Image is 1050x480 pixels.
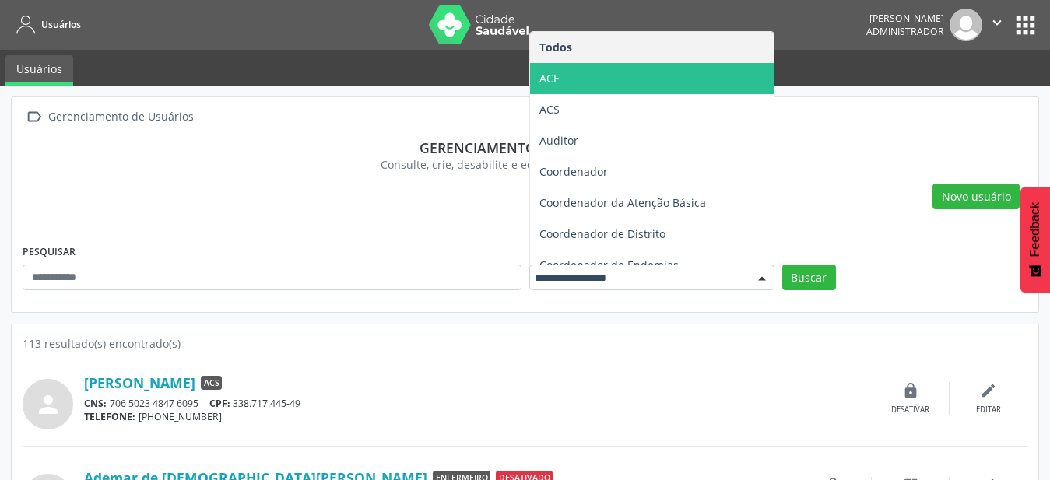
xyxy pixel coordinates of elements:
button:  [982,9,1012,41]
span: Coordenador de Distrito [539,226,665,241]
span: Novo usuário [942,188,1011,205]
div: Desativar [891,405,929,415]
button: apps [1012,12,1039,39]
span: Coordenador da Atenção Básica [539,195,706,210]
div: [PHONE_NUMBER] [84,410,872,423]
span: TELEFONE: [84,410,135,423]
span: Administrador [866,25,944,38]
span: ACS [201,376,222,390]
span: Todos [539,40,572,54]
div: 113 resultado(s) encontrado(s) [23,335,1027,352]
span: CNS: [84,397,107,410]
a: [PERSON_NAME] [84,374,195,391]
label: PESQUISAR [23,240,76,265]
span: Usuários [41,18,81,31]
i:  [23,106,45,128]
a:  Gerenciamento de Usuários [23,106,196,128]
span: ACE [539,71,560,86]
i: person [34,391,62,419]
button: Feedback - Mostrar pesquisa [1020,187,1050,293]
span: CPF: [209,397,230,410]
div: Editar [976,405,1001,415]
i: edit [980,382,997,399]
button: Buscar [782,265,836,291]
i: lock [902,382,919,399]
span: Auditor [539,133,578,148]
div: Gerenciamento de usuários [33,139,1017,156]
div: 706 5023 4847 6095 338.717.445-49 [84,397,872,410]
button: Novo usuário [932,184,1020,210]
i:  [989,14,1006,31]
span: Coordenador [539,164,608,179]
a: Usuários [11,12,81,37]
span: Feedback [1028,202,1042,257]
img: img [950,9,982,41]
div: Consulte, crie, desabilite e edite os usuários do sistema [33,156,1017,173]
span: ACS [539,102,560,117]
span: Coordenador de Endemias [539,258,679,272]
div: Gerenciamento de Usuários [45,106,196,128]
a: Usuários [5,55,73,86]
div: [PERSON_NAME] [866,12,944,25]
